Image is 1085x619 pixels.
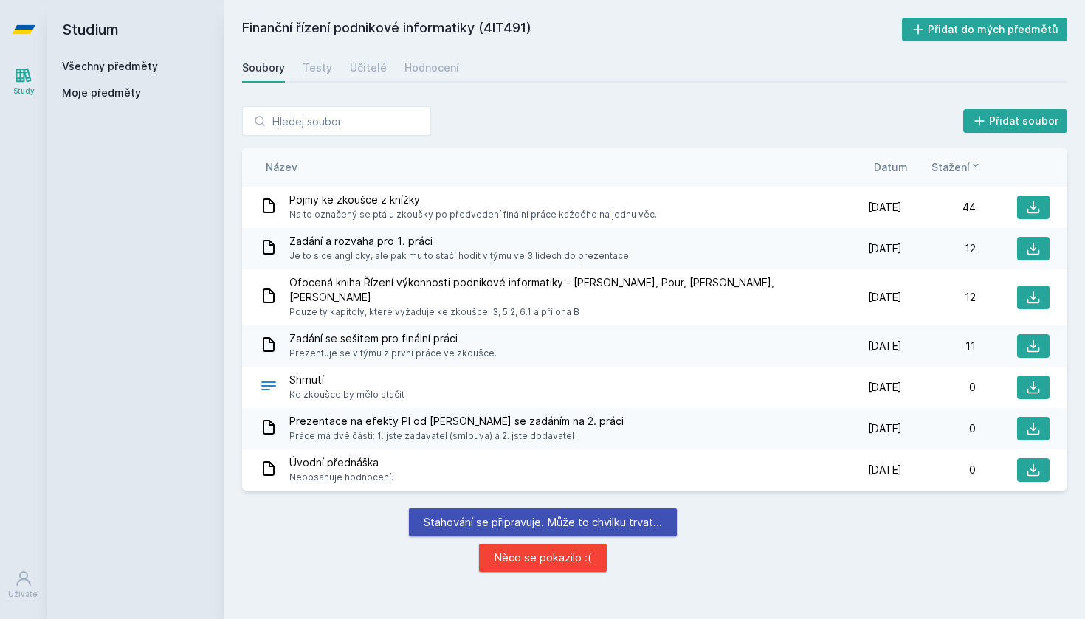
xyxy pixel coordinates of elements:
[242,18,902,41] h2: Finanční řízení podnikové informatiky (4IT491)
[266,159,297,175] button: Název
[350,60,387,75] div: Učitelé
[289,429,624,443] span: Práce má dvě části: 1. jste zadavatel (smlouva) a 2. jste dodavatel
[289,331,497,346] span: Zadání se sešitem pro finální práci
[404,53,459,83] a: Hodnocení
[868,463,902,477] span: [DATE]
[8,589,39,600] div: Uživatel
[902,18,1068,41] button: Přidat do mých předmětů
[289,470,393,485] span: Neobsahuje hodnocení.
[242,106,431,136] input: Hledej soubor
[3,562,44,607] a: Uživatel
[902,380,976,395] div: 0
[404,60,459,75] div: Hodnocení
[242,60,285,75] div: Soubory
[289,414,624,429] span: Prezentace na efekty PI od [PERSON_NAME] se zadáním na 2. práci
[963,109,1068,133] button: Přidat soubor
[409,508,677,536] div: Stahování se připravuje. Může to chvilku trvat…
[902,339,976,353] div: 11
[289,275,822,305] span: Ofocená kniha Řízení výkonnosti podnikové informatiky - [PERSON_NAME], Pour, [PERSON_NAME], [PERS...
[289,249,631,263] span: Je to sice anglicky, ale pak mu to stačí hodit v týmu ve 3 lidech do prezentace.
[931,159,982,175] button: Stažení
[902,241,976,256] div: 12
[62,86,141,100] span: Moje předměty
[62,60,158,72] a: Všechny předměty
[868,421,902,436] span: [DATE]
[868,339,902,353] span: [DATE]
[868,290,902,305] span: [DATE]
[350,53,387,83] a: Učitelé
[931,159,970,175] span: Stažení
[902,463,976,477] div: 0
[289,387,404,402] span: Ke zkoušce by mělo stačit
[902,290,976,305] div: 12
[242,53,285,83] a: Soubory
[868,380,902,395] span: [DATE]
[303,60,332,75] div: Testy
[868,200,902,215] span: [DATE]
[289,455,393,470] span: Úvodní přednáška
[303,53,332,83] a: Testy
[260,377,278,398] div: .PDF
[289,346,497,361] span: Prezentuje se v týmu z první práce ve zkoušce.
[289,207,657,222] span: Na to označený se ptá u zkoušky po předvedení finální práce každého na jednu věc.
[13,86,35,97] div: Study
[289,193,657,207] span: Pojmy ke zkoušce z knížky
[902,200,976,215] div: 44
[289,234,631,249] span: Zadání a rozvaha pro 1. práci
[902,421,976,436] div: 0
[868,241,902,256] span: [DATE]
[289,305,822,319] span: Pouze ty kapitoly, které vyžaduje ke zkoušce: 3, 5.2, 6.1 a příloha B
[479,544,607,572] div: Něco se pokazilo :(
[874,159,908,175] button: Datum
[289,373,404,387] span: Shrnutí
[3,59,44,104] a: Study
